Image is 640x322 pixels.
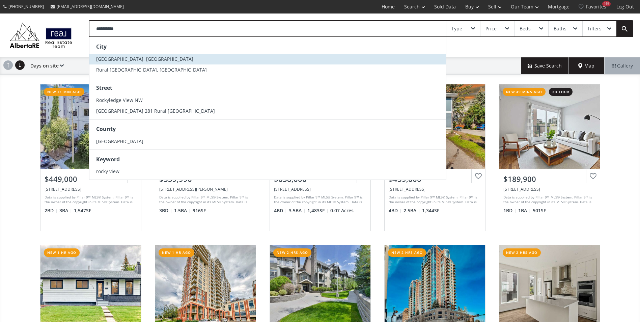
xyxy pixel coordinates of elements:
[492,77,607,238] a: new 49 mins ago3d tour$189,900[STREET_ADDRESS]Data is supplied by Pillar 9™ MLS® System. Pillar 9...
[57,4,124,9] span: [EMAIL_ADDRESS][DOMAIN_NAME]
[307,207,329,214] span: 1,483 SF
[520,26,531,31] div: Beds
[159,195,250,205] div: Data is supplied by Pillar 9™ MLS® System. Pillar 9™ is the owner of the copyright in its MLS® Sy...
[96,56,193,62] span: [GEOGRAPHIC_DATA], [GEOGRAPHIC_DATA]
[503,174,596,184] div: $189,900
[193,207,206,214] span: 916 SF
[554,26,566,31] div: Baths
[525,123,574,130] div: View Photos & Details
[521,57,568,74] button: Save Search
[330,207,354,214] span: 0.07 Acres
[404,207,420,214] span: 2.5 BA
[568,57,604,74] div: Map
[66,123,115,130] div: View Photos & Details
[389,186,481,192] div: 2210 Oakmoor Drive SW #36, Calgary, AB T2V 4R4
[59,207,72,214] span: 3 BA
[274,195,365,205] div: Data is supplied by Pillar 9™ MLS® System. Pillar 9™ is the owner of the copyright in its MLS® Sy...
[159,186,252,192] div: 4740 Dalton Drive NW #95, Calgary, AB T3A 2E8
[96,84,112,91] strong: Street
[503,207,517,214] span: 1 BD
[588,26,602,31] div: Filters
[602,1,611,6] div: 169
[389,207,402,214] span: 4 BD
[422,207,439,214] span: 1,344 SF
[89,41,187,50] div: [GEOGRAPHIC_DATA], [GEOGRAPHIC_DATA]
[66,284,115,291] div: View Photos & Details
[578,62,594,69] span: Map
[604,57,640,74] div: Gallery
[45,207,58,214] span: 2 BD
[296,284,344,291] div: View Photos & Details
[411,284,459,291] div: View Photos & Details
[612,62,633,69] span: Gallery
[96,138,143,144] span: [GEOGRAPHIC_DATA]
[45,195,135,205] div: Data is supplied by Pillar 9™ MLS® System. Pillar 9™ is the owner of the copyright in its MLS® Sy...
[96,168,119,175] span: rocky view
[74,207,91,214] span: 1,547 SF
[174,207,191,214] span: 1.5 BA
[96,43,107,50] strong: City
[47,0,127,13] a: [EMAIL_ADDRESS][DOMAIN_NAME]
[518,207,531,214] span: 1 BA
[533,207,546,214] span: 501 SF
[27,57,64,74] div: Days on site
[389,195,479,205] div: Data is supplied by Pillar 9™ MLS® System. Pillar 9™ is the owner of the copyright in its MLS® Sy...
[96,97,143,103] span: Rockyledge View NW
[7,21,75,50] img: Logo
[8,4,44,9] span: [PHONE_NUMBER]
[96,108,215,114] span: [GEOGRAPHIC_DATA] 281 Rural [GEOGRAPHIC_DATA]
[485,26,497,31] div: Price
[45,174,137,184] div: $449,000
[525,284,574,291] div: View Photos & Details
[33,77,148,238] a: new <1 min ago$449,000[STREET_ADDRESS]Data is supplied by Pillar 9™ MLS® System. Pillar 9™ is the...
[159,207,172,214] span: 3 BD
[96,156,120,163] strong: Keyword
[451,26,462,31] div: Type
[503,186,596,192] div: 1025 14 Avenue SW #416, Calgary, AB T2R0N9
[274,207,287,214] span: 4 BD
[45,186,137,192] div: 2101 17 Street SW #3, Calgary, AB T2T 4M5
[274,186,366,192] div: 9 Copperpond Avenue SE, Calgary, AB T2Z 5B5
[289,207,306,214] span: 3.5 BA
[96,125,116,133] strong: County
[181,284,230,291] div: View Photos & Details
[96,66,207,73] span: Rural [GEOGRAPHIC_DATA], [GEOGRAPHIC_DATA]
[503,195,594,205] div: Data is supplied by Pillar 9™ MLS® System. Pillar 9™ is the owner of the copyright in its MLS® Sy...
